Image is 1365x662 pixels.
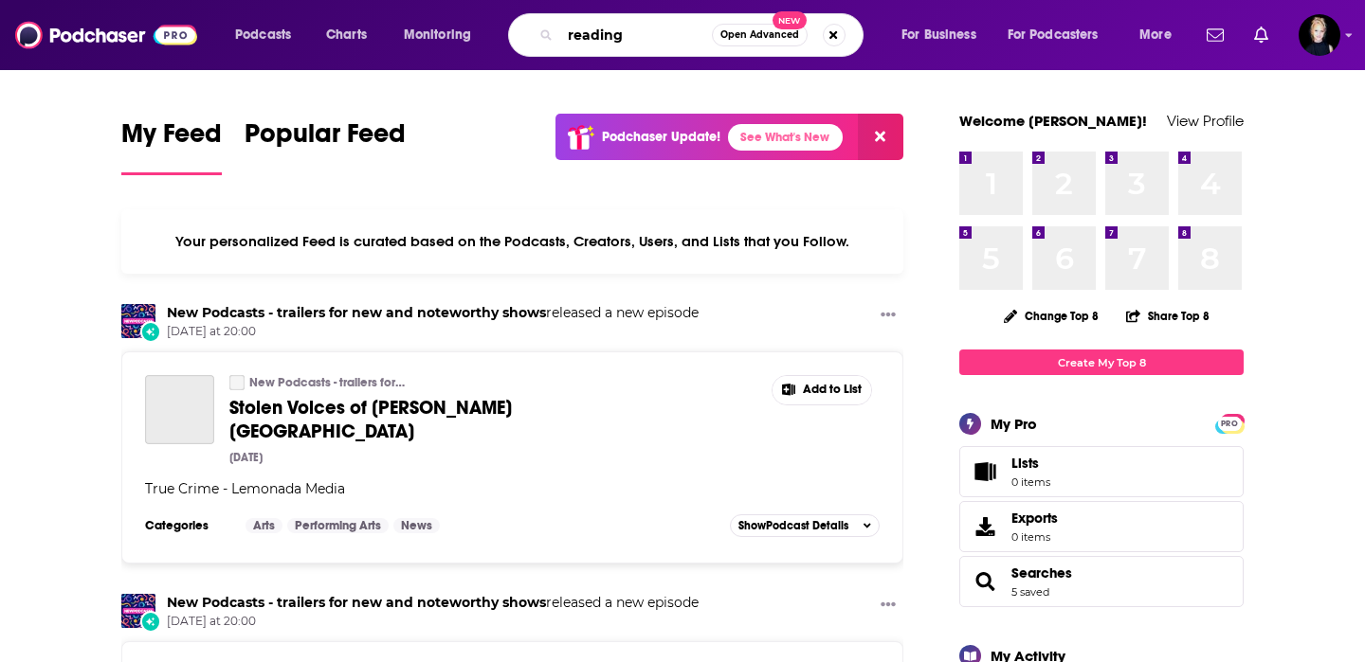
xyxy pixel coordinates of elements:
[1299,14,1340,56] button: Show profile menu
[229,396,690,443] a: Stolen Voices of [PERSON_NAME][GEOGRAPHIC_DATA]
[1011,455,1050,472] span: Lists
[738,519,848,532] span: Show Podcast Details
[121,594,155,628] img: New Podcasts - trailers for new and noteworthy shows
[959,501,1244,552] a: Exports
[712,24,808,46] button: Open AdvancedNew
[773,11,807,29] span: New
[1126,20,1195,50] button: open menu
[326,22,367,48] span: Charts
[222,20,316,50] button: open menu
[140,611,161,632] div: New Episode
[246,518,282,533] a: Arts
[393,518,440,533] a: News
[873,304,903,328] button: Show More Button
[167,594,546,611] a: New Podcasts - trailers for new and noteworthy shows
[391,20,496,50] button: open menu
[901,22,976,48] span: For Business
[1011,530,1058,544] span: 0 items
[959,112,1147,130] a: Welcome [PERSON_NAME]!
[167,614,699,630] span: [DATE] at 20:00
[803,383,862,397] span: Add to List
[287,518,389,533] a: Performing Arts
[1011,585,1049,599] a: 5 saved
[959,446,1244,497] a: Lists
[959,349,1244,375] a: Create My Top 8
[560,20,712,50] input: Search podcasts, credits, & more...
[167,324,699,340] span: [DATE] at 20:00
[235,22,291,48] span: Podcasts
[249,375,406,390] a: New Podcasts - trailers for new and noteworthy shows
[728,124,843,151] a: See What's New
[526,13,882,57] div: Search podcasts, credits, & more...
[229,396,512,443] span: Stolen Voices of [PERSON_NAME][GEOGRAPHIC_DATA]
[1011,564,1072,581] a: Searches
[959,556,1244,607] span: Searches
[1247,19,1276,51] a: Show notifications dropdown
[1199,19,1231,51] a: Show notifications dropdown
[730,514,880,537] button: ShowPodcast Details
[1011,510,1058,527] span: Exports
[992,304,1110,328] button: Change Top 8
[404,22,471,48] span: Monitoring
[888,20,1000,50] button: open menu
[121,117,222,175] a: My Feed
[245,117,406,161] span: Popular Feed
[1218,417,1241,431] span: PRO
[1218,416,1241,430] a: PRO
[1167,112,1244,130] a: View Profile
[991,415,1037,433] div: My Pro
[121,117,222,161] span: My Feed
[121,304,155,338] img: New Podcasts - trailers for new and noteworthy shows
[720,30,799,40] span: Open Advanced
[145,480,345,497] span: True Crime - Lemonada Media
[167,304,699,322] h3: released a new episode
[1125,297,1210,334] button: Share Top 8
[995,20,1126,50] button: open menu
[229,451,263,464] div: [DATE]
[145,375,214,444] a: Stolen Voices of Dole Valley
[314,20,378,50] a: Charts
[1011,475,1050,489] span: 0 items
[773,376,871,404] button: Show More Button
[1139,22,1172,48] span: More
[245,117,406,175] a: Popular Feed
[15,17,197,53] img: Podchaser - Follow, Share and Rate Podcasts
[1299,14,1340,56] span: Logged in as Passell
[966,458,1004,485] span: Lists
[1299,14,1340,56] img: User Profile
[167,304,546,321] a: New Podcasts - trailers for new and noteworthy shows
[140,321,161,342] div: New Episode
[145,518,230,533] h3: Categories
[1011,455,1039,472] span: Lists
[229,375,245,390] a: New Podcasts - trailers for new and noteworthy shows
[966,513,1004,540] span: Exports
[167,594,699,612] h3: released a new episode
[873,594,903,617] button: Show More Button
[966,568,1004,595] a: Searches
[1008,22,1099,48] span: For Podcasters
[602,129,720,145] p: Podchaser Update!
[121,209,903,274] div: Your personalized Feed is curated based on the Podcasts, Creators, Users, and Lists that you Follow.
